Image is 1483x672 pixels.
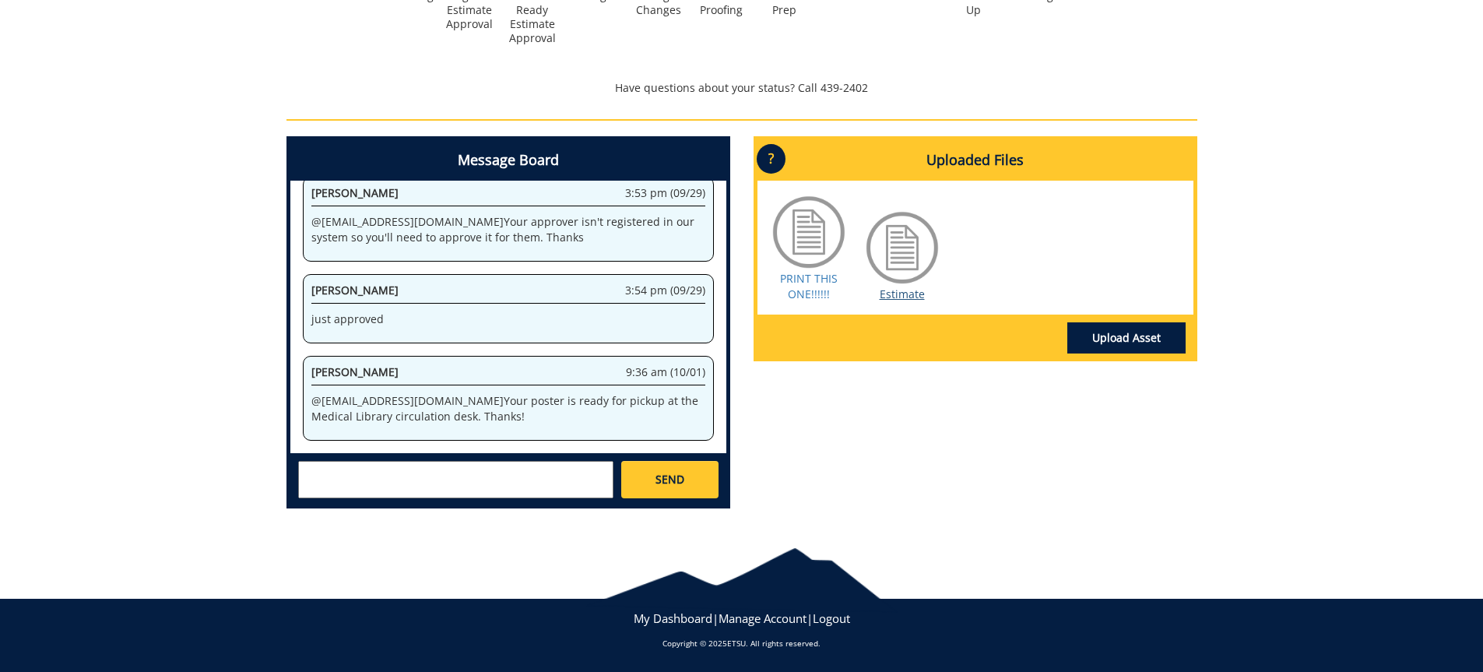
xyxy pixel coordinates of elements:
[719,610,807,626] a: Manage Account
[311,393,705,424] p: @ [EMAIL_ADDRESS][DOMAIN_NAME] Your poster is ready for pickup at the Medical Library circulation...
[757,140,1193,181] h4: Uploaded Files
[311,364,399,379] span: [PERSON_NAME]
[727,638,746,649] a: ETSU
[311,185,399,200] span: [PERSON_NAME]
[625,283,705,298] span: 3:54 pm (09/29)
[286,80,1197,96] p: Have questions about your status? Call 439-2402
[1067,322,1186,354] a: Upload Asset
[298,461,613,498] textarea: messageToSend
[813,610,850,626] a: Logout
[311,214,705,245] p: @ [EMAIL_ADDRESS][DOMAIN_NAME] Your approver isn't registered in our system so you'll need to app...
[290,140,726,181] h4: Message Board
[757,144,785,174] p: ?
[311,283,399,297] span: [PERSON_NAME]
[625,185,705,201] span: 3:53 pm (09/29)
[626,364,705,380] span: 9:36 am (10/01)
[634,610,712,626] a: My Dashboard
[311,311,705,327] p: just approved
[780,271,838,301] a: PRINT THIS ONE!!!!!!
[880,287,925,301] a: Estimate
[621,461,718,498] a: SEND
[655,472,684,487] span: SEND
